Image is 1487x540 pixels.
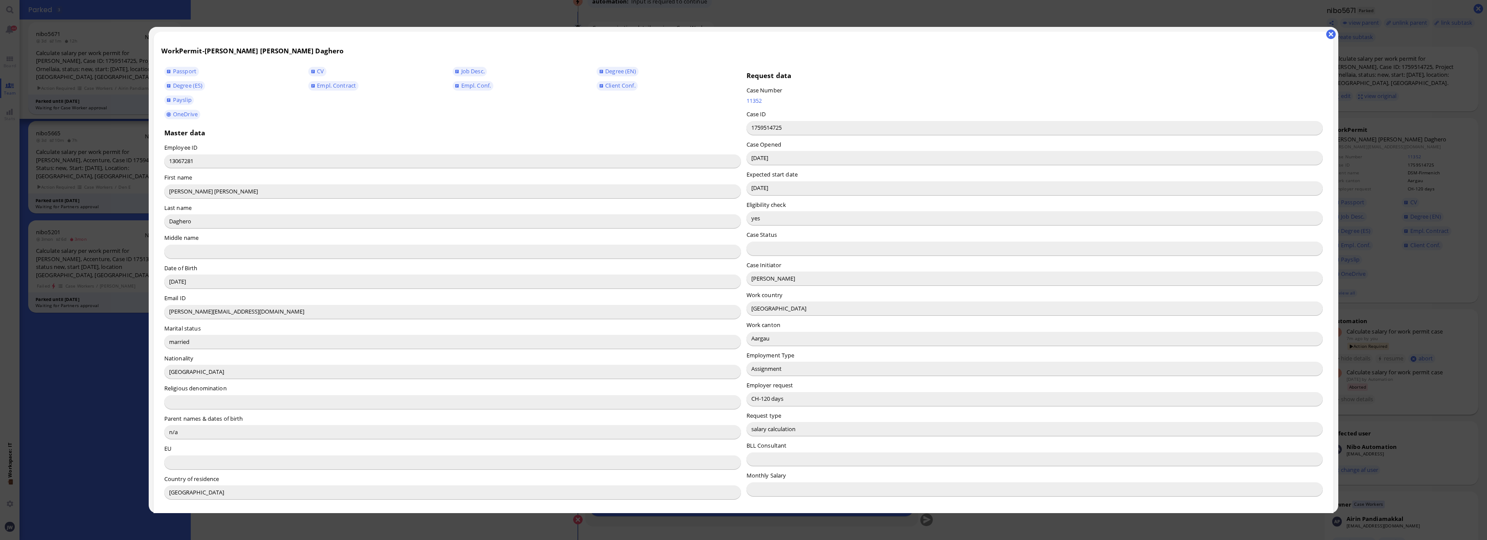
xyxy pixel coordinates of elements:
span: Daghero [315,46,343,55]
label: Case Status [747,231,777,239]
p: Dear Accenture, [7,9,315,18]
span: [PERSON_NAME] [PERSON_NAME] [205,46,314,55]
span: CV [317,67,324,75]
a: Payslip [164,95,194,105]
p: The p25 monthly salary for 38.5 hours per week in [GEOGRAPHIC_DATA] (AG) is (Salarium). [7,50,315,59]
span: Empl. Conf. [461,82,491,89]
a: Job Desc. [453,67,487,76]
h3: - [161,46,1325,55]
label: Case Initiator [747,261,782,269]
span: Degree (ES) [173,82,202,89]
p: If you have any questions or need further assistance, please let me know. [7,136,315,146]
label: Eligibility check [747,201,786,209]
li: CV format issue: Full name written without clear first/middle/last name separation [24,121,315,130]
label: Middle name [164,234,199,242]
span: WorkPermit [161,46,202,55]
body: Rich Text Area. Press ALT-0 for help. [7,9,315,199]
label: Expected start date [747,170,798,178]
span: Degree (EN) [605,67,636,75]
a: Client Conf. [597,81,638,91]
label: Work country [747,291,783,299]
label: Date of Birth [164,264,198,272]
strong: Heads-up: [7,67,36,74]
label: Work canton [747,321,780,329]
p: Best regards, BlueLake Legal [STREET_ADDRESS] [7,152,315,181]
li: Name format mismatch: 'Carolina' appears as first name in application but as middle name in passport [24,91,315,101]
span: Payslip [173,96,192,104]
span: Empl. Contract [317,82,356,89]
p: I hope this message finds you well. I'm writing to let you know that your requested salary calcul... [7,24,315,44]
a: OneDrive [164,110,200,119]
label: Request type [747,412,782,419]
li: Email inconsistency: CV email uses '[PERSON_NAME].[PERSON_NAME]' instead of '[PERSON_NAME].daghero' [24,101,315,121]
label: BLL Consultant [747,442,787,449]
label: Last name [164,204,192,212]
label: Country of residence [164,475,219,483]
a: 11352 [747,97,898,105]
a: CV [308,67,326,76]
label: Employment Type [747,351,795,359]
label: First name [164,173,192,181]
label: EU [164,445,171,452]
label: Case Opened [747,141,781,148]
strong: Important warnings [7,77,63,84]
label: Case Number [747,86,782,94]
a: Passport [164,67,199,76]
a: Empl. Contract [308,81,358,91]
h3: Master data [164,128,741,137]
a: Degree (EN) [597,67,639,76]
label: Religious denomination [164,384,227,392]
a: Empl. Conf. [453,81,493,91]
a: Degree (ES) [164,81,205,91]
label: Email ID [164,294,186,302]
strong: 7563 CHF [227,51,255,58]
label: Nationality [164,354,193,362]
h3: Request data [747,71,1323,80]
span: Client Conf. [605,82,636,89]
label: Marital status [164,324,201,332]
label: Parent names & dates of birth [164,415,243,422]
label: Employee ID [164,144,197,151]
label: Case ID [747,110,766,118]
label: Monthly Salary [747,471,786,479]
label: Employer request [747,381,793,389]
span: Job Desc. [461,67,485,75]
span: Passport [173,67,196,75]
